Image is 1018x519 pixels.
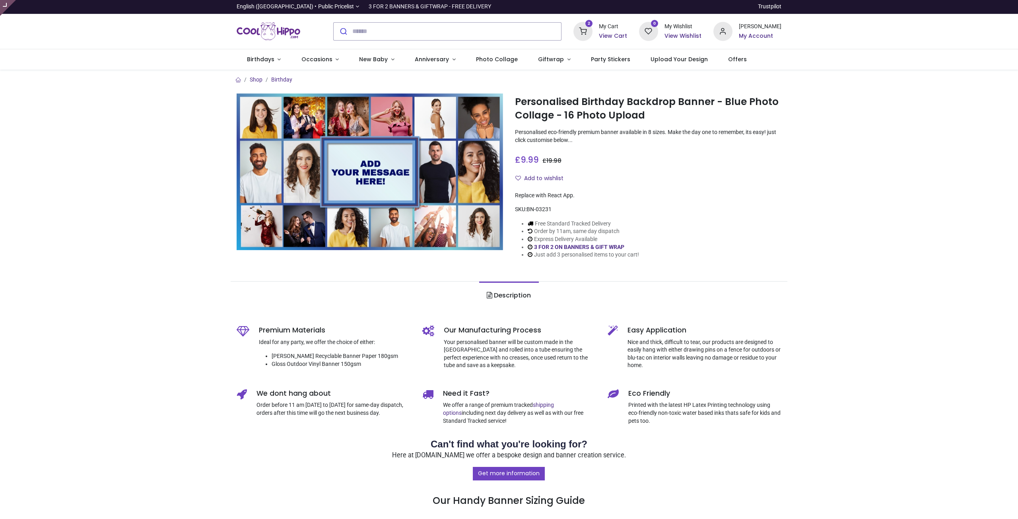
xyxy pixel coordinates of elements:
[758,3,781,11] a: Trustpilot
[237,3,359,11] a: English ([GEOGRAPHIC_DATA]) •Public Pricelist
[318,3,354,11] span: Public Pricelist
[369,3,491,11] div: 3 FOR 2 BANNERS & GIFTWRAP - FREE DELIVERY
[573,27,593,34] a: 2
[599,32,627,40] a: View Cart
[628,338,781,369] p: Nice and thick, difficult to tear, our products are designed to easily hang with either drawing p...
[528,49,581,70] a: Giftwrap
[528,235,639,243] li: Express Delivery Available
[301,55,332,63] span: Occasions
[528,220,639,228] li: Free Standard Tracked Delivery
[443,389,596,398] h5: Need it Fast?
[443,401,596,425] p: We offer a range of premium tracked including next day delivery as well as with our free Standard...
[476,55,518,63] span: Photo Collage
[528,227,639,235] li: Order by 11am, same day dispatch
[291,49,349,70] a: Occasions
[651,55,708,63] span: Upload Your Design
[515,175,521,181] i: Add to wishlist
[639,27,658,34] a: 0
[515,206,781,214] div: SKU:
[534,244,624,250] a: 3 FOR 2 ON BANNERS & GIFT WRAP
[334,23,352,40] button: Submit
[628,389,781,398] h5: Eco Friendly
[628,401,781,425] p: Printed with the latest HP Latex Printing technology using eco-friendly non-toxic water based ink...
[739,23,781,31] div: [PERSON_NAME]
[444,338,596,369] p: Your personalised banner will be custom made in the [GEOGRAPHIC_DATA] and rolled into a tube ensu...
[515,95,781,122] h1: Personalised Birthday Backdrop Banner - Blue Photo Collage - 16 Photo Upload
[664,32,701,40] a: View Wishlist
[664,23,701,31] div: My Wishlist
[237,20,300,43] img: Cool Hippo
[515,128,781,144] p: Personalised eco-friendly premium banner available in 8 sizes. Make the day one to remember, its ...
[237,20,300,43] a: Logo of Cool Hippo
[415,55,449,63] span: Anniversary
[651,20,659,27] sup: 0
[479,282,538,309] a: Description
[521,154,539,165] span: 9.99
[237,437,781,451] h2: Can't find what you're looking for?
[237,451,781,460] p: Here at [DOMAIN_NAME] we offer a bespoke design and banner creation service.
[237,93,503,250] img: Personalised Birthday Backdrop Banner - Blue Photo Collage - 16 Photo Upload
[628,325,781,335] h5: Easy Application
[349,49,405,70] a: New Baby
[272,352,410,360] li: [PERSON_NAME] Recyclable Banner Paper 180gsm
[542,157,561,165] span: £
[546,157,561,165] span: 19.98
[259,325,410,335] h5: Premium Materials
[515,172,570,185] button: Add to wishlistAdd to wishlist
[256,401,410,417] p: Order before 11 am [DATE] to [DATE] for same-day dispatch, orders after this time will go the nex...
[728,55,747,63] span: Offers
[404,49,466,70] a: Anniversary
[247,55,274,63] span: Birthdays
[250,76,262,83] a: Shop
[515,192,781,200] div: Replace with React App.
[359,55,388,63] span: New Baby
[444,325,596,335] h5: Our Manufacturing Process
[538,55,564,63] span: Giftwrap
[237,49,291,70] a: Birthdays
[237,467,781,508] h3: Our Handy Banner Sizing Guide
[259,338,410,346] p: Ideal for any party, we offer the choice of either:
[515,154,539,165] span: £
[585,20,593,27] sup: 2
[473,467,545,480] a: Get more information
[739,32,781,40] a: My Account
[599,23,627,31] div: My Cart
[591,55,630,63] span: Party Stickers
[528,251,639,259] li: Just add 3 personalised items to your cart!
[271,76,292,83] a: Birthday
[526,206,552,212] span: BN-03231
[256,389,410,398] h5: We dont hang about
[272,360,410,368] li: Gloss Outdoor Vinyl Banner 150gsm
